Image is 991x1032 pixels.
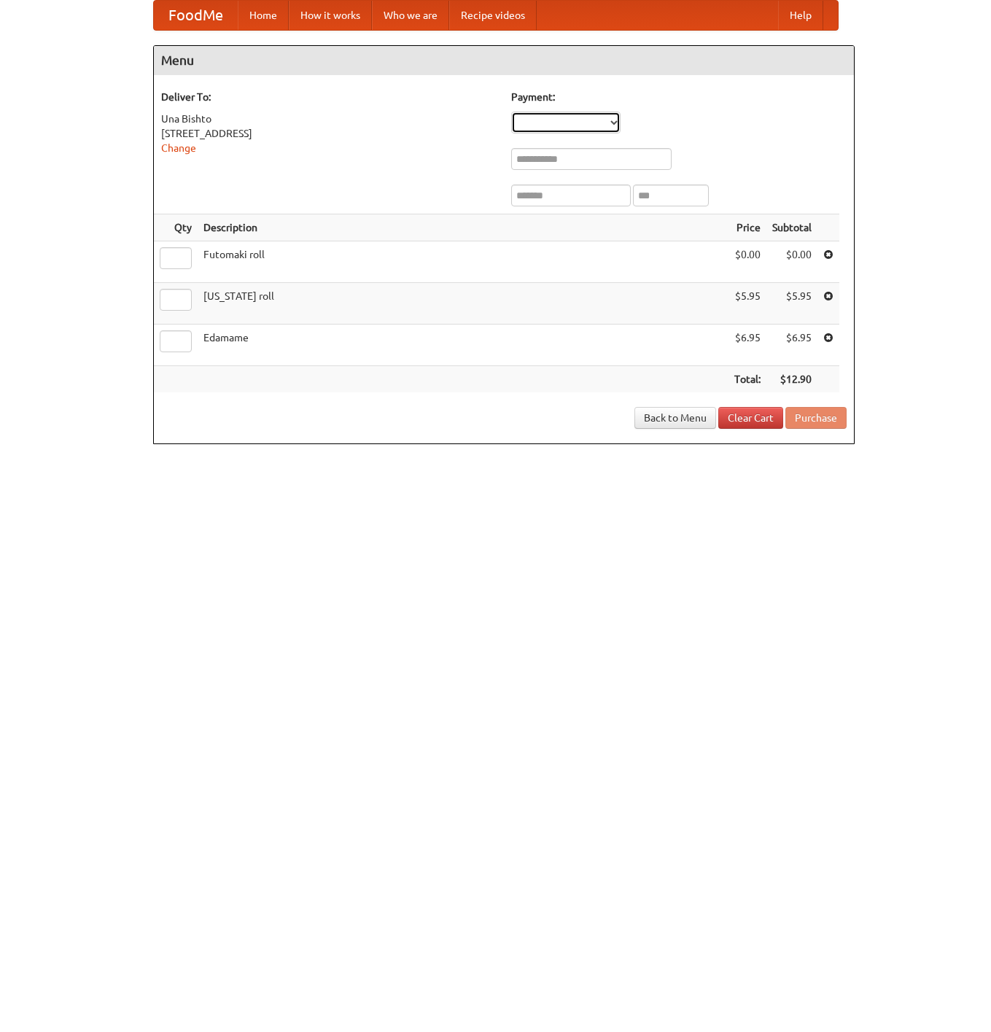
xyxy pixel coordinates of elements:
td: $0.00 [728,241,766,283]
a: Home [238,1,289,30]
div: Una Bishto [161,112,497,126]
td: $6.95 [728,325,766,366]
td: $5.95 [728,283,766,325]
a: FoodMe [154,1,238,30]
th: $12.90 [766,366,817,393]
a: How it works [289,1,372,30]
button: Purchase [785,407,847,429]
a: Change [161,142,196,154]
th: Subtotal [766,214,817,241]
td: Edamame [198,325,728,366]
a: Recipe videos [449,1,537,30]
h5: Deliver To: [161,90,497,104]
th: Qty [154,214,198,241]
td: [US_STATE] roll [198,283,728,325]
a: Who we are [372,1,449,30]
th: Total: [728,366,766,393]
td: Futomaki roll [198,241,728,283]
td: $6.95 [766,325,817,366]
td: $0.00 [766,241,817,283]
td: $5.95 [766,283,817,325]
div: [STREET_ADDRESS] [161,126,497,141]
a: Clear Cart [718,407,783,429]
th: Price [728,214,766,241]
h4: Menu [154,46,854,75]
th: Description [198,214,728,241]
h5: Payment: [511,90,847,104]
a: Back to Menu [634,407,716,429]
a: Help [778,1,823,30]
